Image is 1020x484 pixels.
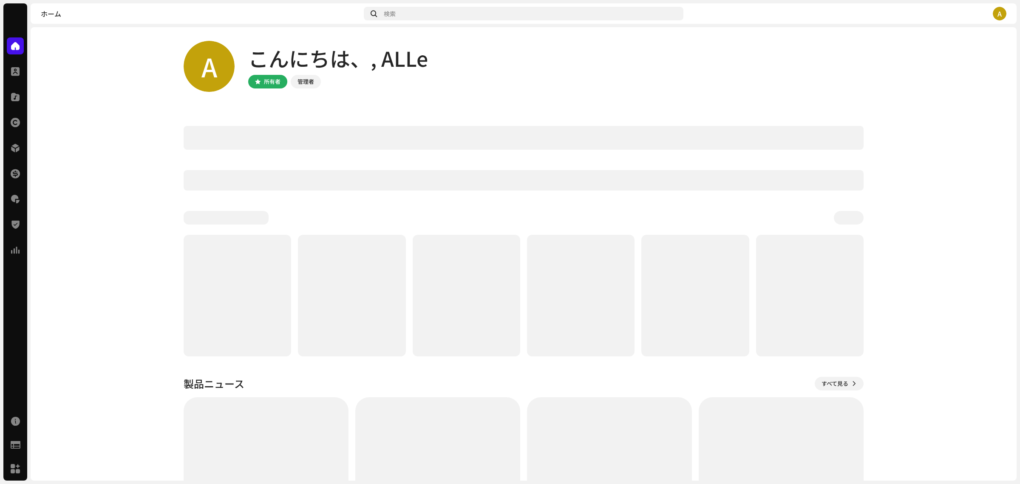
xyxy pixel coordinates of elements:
div: 管理者 [297,77,314,87]
div: こんにちは、, ALLe [248,44,428,71]
div: ホーム [41,10,360,17]
h3: 製品ニュース [184,377,244,390]
span: すべて見る [822,375,848,392]
div: A [184,41,235,92]
div: 所有者 [264,77,280,87]
button: すべて見る [815,377,864,390]
div: A [993,7,1006,20]
span: 検索 [384,10,396,17]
